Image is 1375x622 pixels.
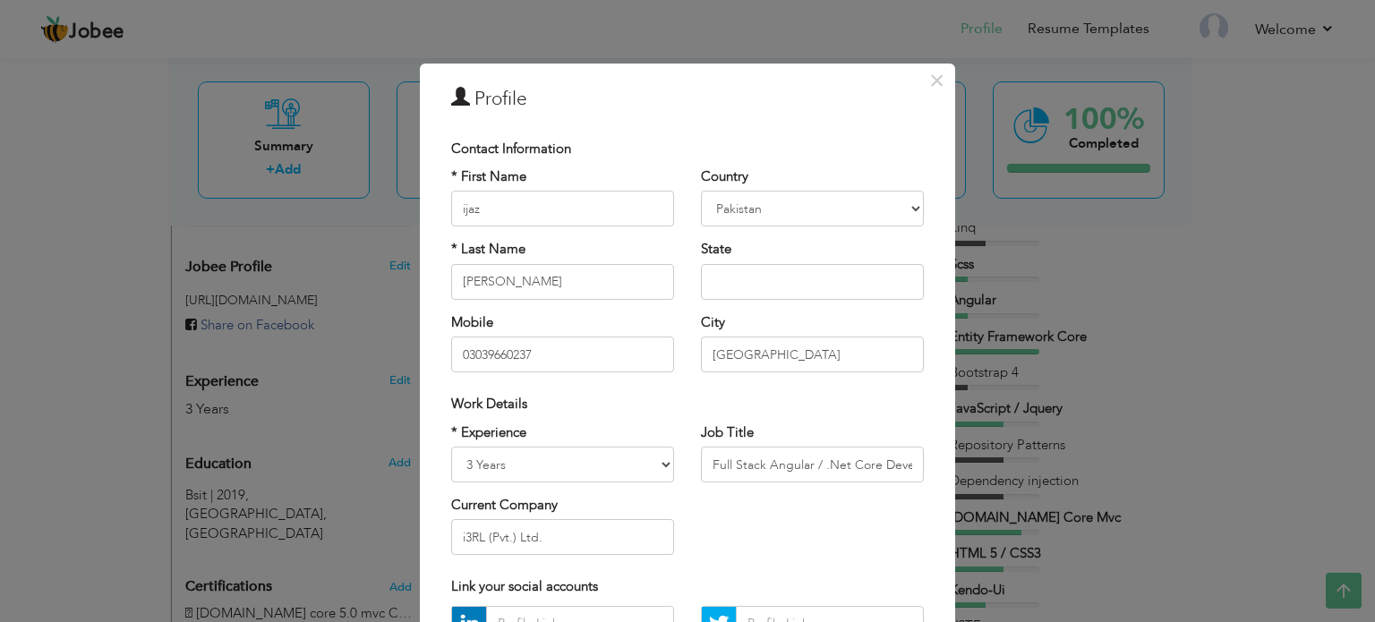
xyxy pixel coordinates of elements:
[701,240,731,259] label: State
[451,140,571,158] span: Contact Information
[451,167,526,186] label: * First Name
[451,496,558,515] label: Current Company
[451,577,598,595] span: Link your social accounts
[451,313,493,332] label: Mobile
[701,423,754,442] label: Job Title
[701,167,748,186] label: Country
[451,240,525,259] label: * Last Name
[451,395,527,413] span: Work Details
[701,313,725,332] label: City
[929,64,944,97] span: ×
[451,86,924,113] h3: Profile
[451,423,526,442] label: * Experience
[922,66,951,95] button: Close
